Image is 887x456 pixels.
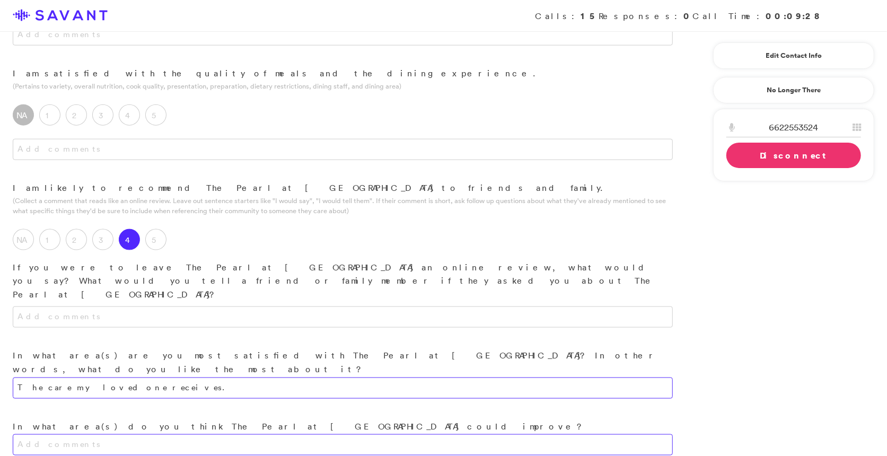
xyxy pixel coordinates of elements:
p: (Pertains to variety, overall nutrition, cook quality, presentation, preparation, dietary restric... [13,81,673,91]
a: Disconnect [726,143,861,168]
p: I am likely to recommend The Pearl at [GEOGRAPHIC_DATA] to friends and family. [13,181,673,195]
label: 5 [145,104,166,126]
label: 4 [119,229,140,250]
label: 5 [145,229,166,250]
label: 1 [39,104,60,126]
label: 3 [92,104,113,126]
label: NA [13,229,34,250]
p: In what area(s) are you most satisfied with The Pearl at [GEOGRAPHIC_DATA]? In other words, what ... [13,349,673,376]
label: 2 [66,229,87,250]
p: (Collect a comment that reads like an online review. Leave out sentence starters like "I would sa... [13,196,673,216]
p: In what area(s) do you think The Pearl at [GEOGRAPHIC_DATA] could improve? [13,420,673,434]
p: If you were to leave The Pearl at [GEOGRAPHIC_DATA] an online review, what would you say? What wo... [13,261,673,302]
label: 2 [66,104,87,126]
label: 4 [119,104,140,126]
strong: 00:09:28 [766,10,821,22]
p: I am satisfied with the quality of meals and the dining experience. [13,67,673,81]
label: 1 [39,229,60,250]
strong: 0 [683,10,692,22]
strong: 15 [581,10,599,22]
label: NA [13,104,34,126]
a: Edit Contact Info [726,47,861,64]
a: No Longer There [713,77,874,103]
label: 3 [92,229,113,250]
